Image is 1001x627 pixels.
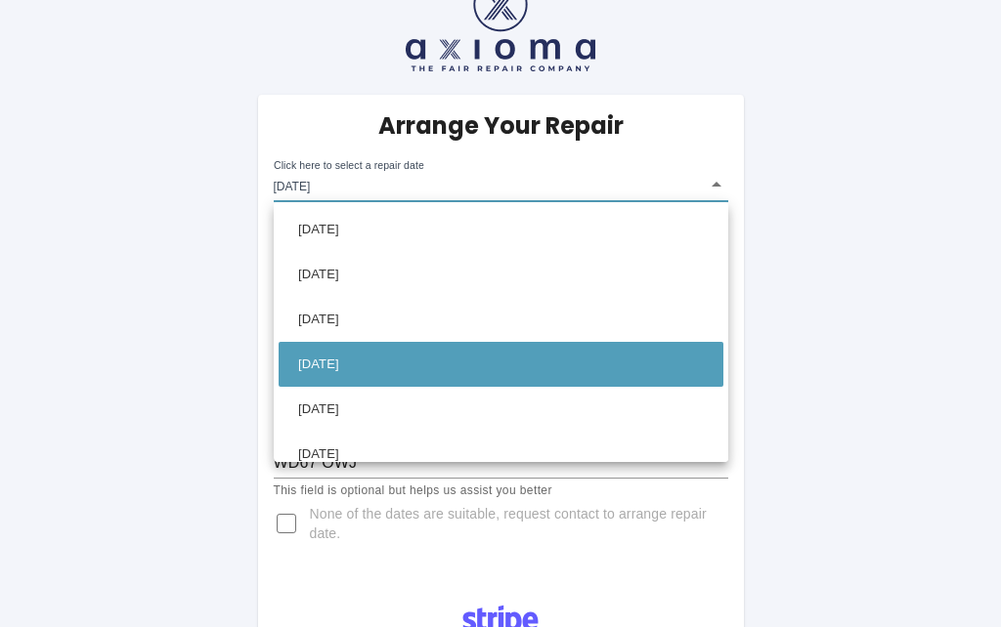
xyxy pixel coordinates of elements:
[279,342,723,387] li: [DATE]
[279,207,723,252] li: [DATE]
[279,252,723,297] li: [DATE]
[279,297,723,342] li: [DATE]
[279,432,723,477] li: [DATE]
[279,387,723,432] li: [DATE]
